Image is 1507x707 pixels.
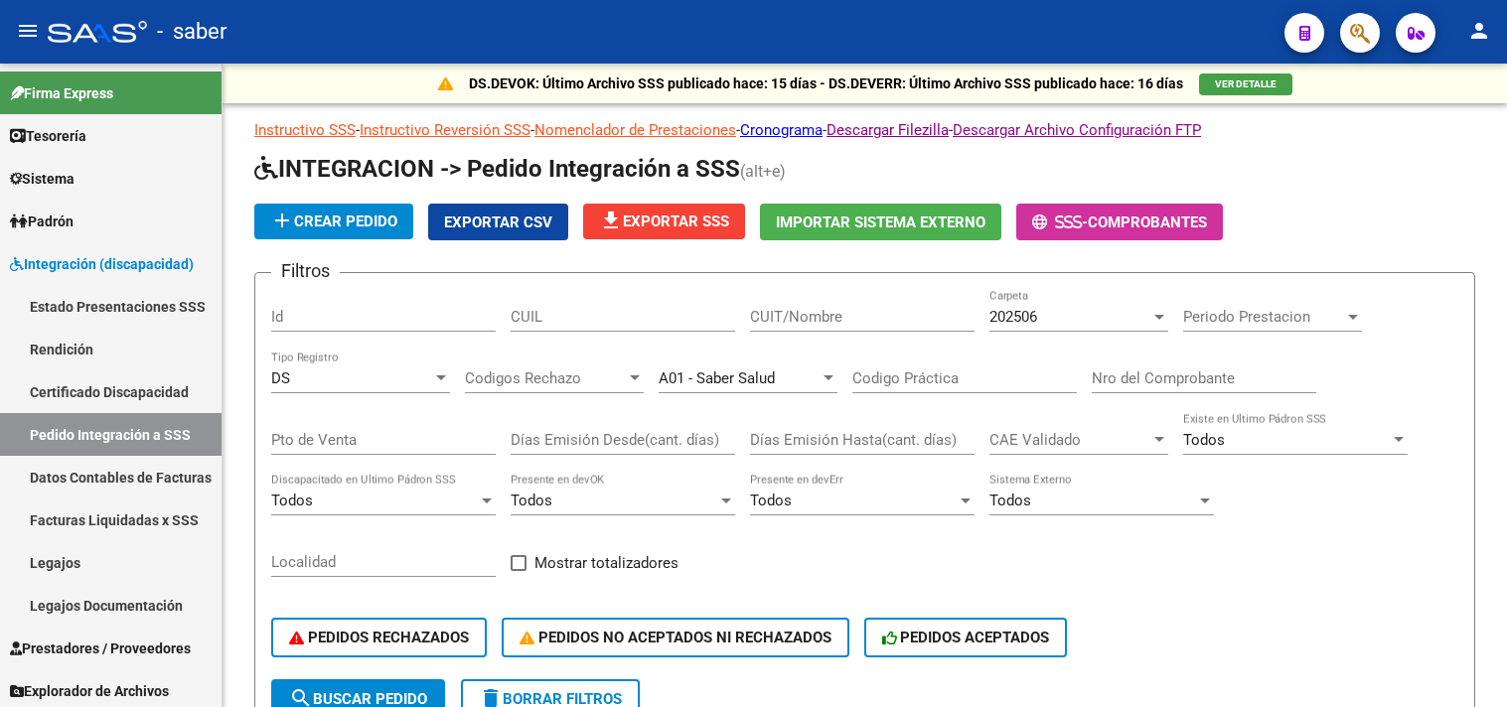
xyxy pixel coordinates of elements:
[10,168,75,190] span: Sistema
[10,637,191,659] span: Prestadores / Proveedores
[465,369,626,387] span: Codigos Rechazo
[254,204,413,239] button: Crear Pedido
[502,618,849,657] button: PEDIDOS NO ACEPTADOS NI RECHAZADOS
[16,19,40,43] mat-icon: menu
[254,155,740,183] span: INTEGRACION -> Pedido Integración a SSS
[10,82,113,104] span: Firma Express
[1183,431,1225,449] span: Todos
[157,10,226,54] span: - saber
[254,121,356,139] a: Instructivo SSS
[599,212,729,230] span: Exportar SSS
[1199,73,1292,95] button: VER DETALLE
[271,369,290,387] span: DS
[469,72,1183,94] p: DS.DEVOK: Último Archivo SSS publicado hace: 15 días - DS.DEVERR: Último Archivo SSS publicado ha...
[1439,639,1487,687] iframe: Intercom live chat
[1016,204,1223,240] button: -Comprobantes
[659,369,775,387] span: A01 - Saber Salud
[864,618,1068,657] button: PEDIDOS ACEPTADOS
[10,125,86,147] span: Tesorería
[953,121,1201,139] a: Descargar Archivo Configuración FTP
[10,680,169,702] span: Explorador de Archivos
[271,618,487,657] button: PEDIDOS RECHAZADOS
[271,257,340,285] h3: Filtros
[254,119,1475,141] p: - - - - -
[776,213,985,231] span: Importar Sistema Externo
[271,492,313,509] span: Todos
[520,629,831,646] span: PEDIDOS NO ACEPTADOS NI RECHAZADOS
[1215,78,1277,89] span: VER DETALLE
[989,308,1037,326] span: 202506
[1467,19,1491,43] mat-icon: person
[989,492,1031,509] span: Todos
[760,204,1001,240] button: Importar Sistema Externo
[740,121,823,139] a: Cronograma
[1088,213,1207,231] span: Comprobantes
[1183,308,1344,326] span: Periodo Prestacion
[270,209,294,232] mat-icon: add
[428,204,568,240] button: Exportar CSV
[827,121,949,139] a: Descargar Filezilla
[10,253,194,275] span: Integración (discapacidad)
[740,162,786,181] span: (alt+e)
[289,629,469,646] span: PEDIDOS RECHAZADOS
[882,629,1050,646] span: PEDIDOS ACEPTADOS
[270,212,397,230] span: Crear Pedido
[534,551,678,575] span: Mostrar totalizadores
[444,213,552,231] span: Exportar CSV
[534,121,736,139] a: Nomenclador de Prestaciones
[750,492,792,509] span: Todos
[511,492,552,509] span: Todos
[1032,213,1088,231] span: -
[599,209,623,232] mat-icon: file_download
[10,211,74,232] span: Padrón
[583,204,745,239] button: Exportar SSS
[360,121,530,139] a: Instructivo Reversión SSS
[989,431,1150,449] span: CAE Validado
